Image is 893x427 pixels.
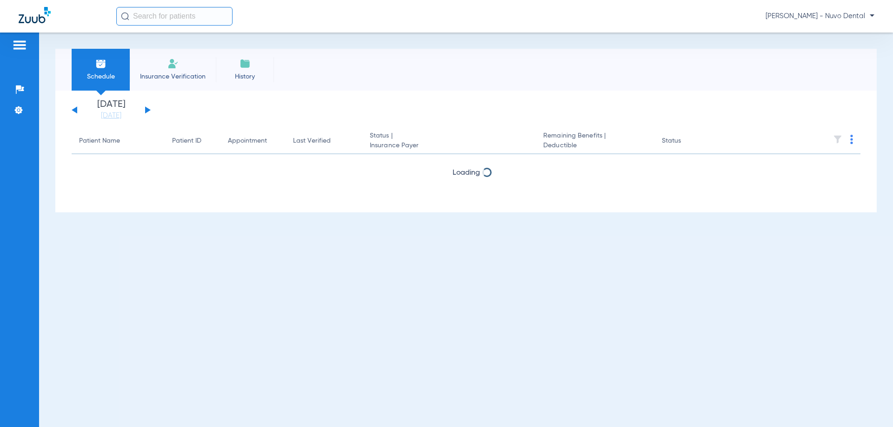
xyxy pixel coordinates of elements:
[167,58,179,69] img: Manual Insurance Verification
[370,141,528,151] span: Insurance Payer
[833,135,842,144] img: filter.svg
[79,72,123,81] span: Schedule
[293,136,331,146] div: Last Verified
[543,141,646,151] span: Deductible
[536,128,654,154] th: Remaining Benefits |
[228,136,267,146] div: Appointment
[19,7,51,23] img: Zuub Logo
[83,111,139,120] a: [DATE]
[79,136,120,146] div: Patient Name
[95,58,107,69] img: Schedule
[766,12,874,21] span: [PERSON_NAME] - Nuvo Dental
[116,7,233,26] input: Search for patients
[172,136,201,146] div: Patient ID
[121,12,129,20] img: Search Icon
[172,136,213,146] div: Patient ID
[12,39,27,51] img: hamburger-icon
[453,169,480,177] span: Loading
[654,128,717,154] th: Status
[223,72,267,81] span: History
[83,100,139,120] li: [DATE]
[240,58,251,69] img: History
[228,136,278,146] div: Appointment
[137,72,209,81] span: Insurance Verification
[79,136,157,146] div: Patient Name
[293,136,355,146] div: Last Verified
[850,135,853,144] img: group-dot-blue.svg
[362,128,536,154] th: Status |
